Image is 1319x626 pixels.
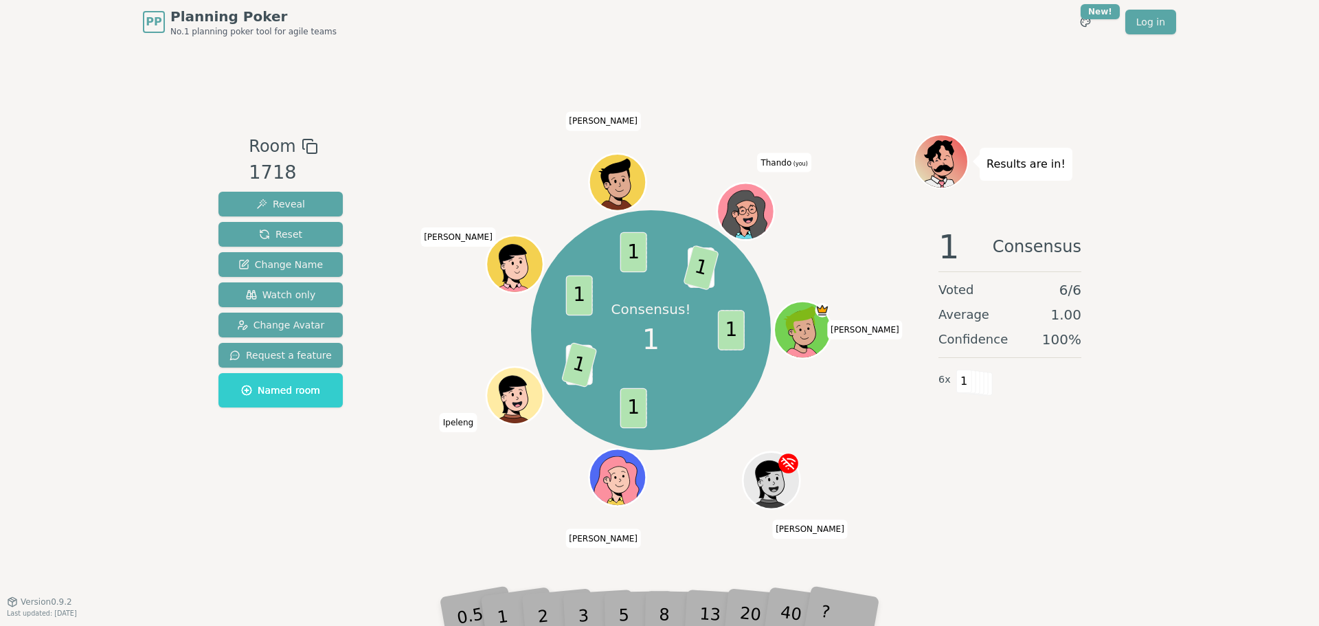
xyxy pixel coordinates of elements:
span: 1 [642,319,659,360]
span: 1 [620,232,646,273]
button: Named room [218,373,343,407]
div: New! [1081,4,1120,19]
button: Click to change your avatar [719,185,772,238]
button: Change Avatar [218,313,343,337]
p: Consensus! [611,300,691,319]
span: Confidence [938,330,1008,349]
span: Myles is the host [815,303,829,317]
span: Change Name [238,258,323,271]
span: No.1 planning poker tool for agile teams [170,26,337,37]
span: Change Avatar [237,318,325,332]
span: PP [146,14,161,30]
span: Watch only [246,288,316,302]
span: Reset [259,227,302,241]
span: Click to change your name [772,520,848,539]
span: Version 0.9.2 [21,596,72,607]
div: 1718 [249,159,317,187]
span: 1 [717,310,744,350]
button: Request a feature [218,343,343,368]
span: 1 [561,342,597,388]
button: Reveal [218,192,343,216]
span: 1 [683,245,719,291]
p: Results are in! [987,155,1066,174]
span: 1 [565,276,592,316]
span: Click to change your name [757,153,811,172]
span: Click to change your name [420,227,496,247]
span: Click to change your name [827,320,903,339]
span: 1 [620,388,646,429]
span: 6 / 6 [1059,280,1081,300]
span: Consensus [993,230,1081,263]
button: Change Name [218,252,343,277]
span: Named room [241,383,320,397]
span: Click to change your name [565,529,641,548]
span: Average [938,305,989,324]
span: Click to change your name [440,413,477,432]
span: (you) [791,161,808,167]
span: 1.00 [1050,305,1081,324]
span: Click to change your name [565,112,641,131]
a: Log in [1125,10,1176,34]
span: 1 [956,370,972,393]
button: Watch only [218,282,343,307]
button: Reset [218,222,343,247]
a: PPPlanning PokerNo.1 planning poker tool for agile teams [143,7,337,37]
span: 100 % [1042,330,1081,349]
span: Voted [938,280,974,300]
span: Last updated: [DATE] [7,610,77,617]
span: Planning Poker [170,7,337,26]
span: Request a feature [229,348,332,362]
button: Version0.9.2 [7,596,72,607]
span: 1 [938,230,960,263]
button: New! [1073,10,1098,34]
span: 6 x [938,372,951,388]
span: Reveal [256,197,305,211]
span: Room [249,134,295,159]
